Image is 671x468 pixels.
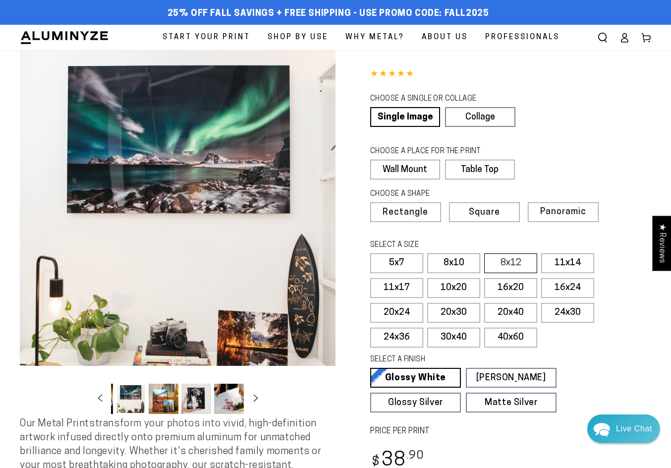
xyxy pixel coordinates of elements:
[485,31,559,44] span: Professionals
[345,31,404,44] span: Why Metal?
[484,253,537,273] label: 8x12
[466,393,557,412] a: Matte Silver
[370,94,506,105] legend: CHOOSE A SINGLE OR COLLAGE
[478,25,567,50] a: Professionals
[168,8,489,19] span: 25% off FALL Savings + Free Shipping - Use Promo Code: FALL2025
[427,278,480,298] label: 10x20
[370,160,440,179] label: Wall Mount
[427,328,480,348] label: 30x40
[484,278,537,298] label: 16x20
[370,354,535,365] legend: SELECT A FINISH
[370,107,440,127] a: Single Image
[20,30,109,45] img: Aluminyze
[592,27,614,49] summary: Search our site
[370,278,423,298] label: 11x17
[414,25,475,50] a: About Us
[587,414,660,443] div: Chat widget toggle
[149,384,178,414] button: Load image 5 in gallery view
[541,253,594,273] label: 11x14
[427,253,480,273] label: 8x10
[445,107,515,127] a: Collage
[370,240,535,251] legend: SELECT A SIZE
[427,303,480,323] label: 20x30
[245,388,267,410] button: Slide right
[370,146,505,157] legend: CHOOSE A PLACE FOR THE PRINT
[484,303,537,323] label: 20x40
[338,25,412,50] a: Why Metal?
[155,25,258,50] a: Start Your Print
[370,67,651,82] div: 4.85 out of 5.0 stars
[540,207,586,217] span: Panoramic
[469,208,500,217] span: Square
[116,384,146,414] button: Load image 4 in gallery view
[89,388,111,410] button: Slide left
[163,31,250,44] span: Start Your Print
[422,31,468,44] span: About Us
[616,414,652,443] div: Contact Us Directly
[370,393,461,412] a: Glossy Silver
[484,328,537,348] label: 40x60
[445,160,515,179] label: Table Top
[370,253,423,273] label: 5x7
[181,384,211,414] button: Load image 6 in gallery view
[652,216,671,271] div: Click to open Judge.me floating reviews tab
[370,303,423,323] label: 20x24
[260,25,335,50] a: Shop By Use
[214,384,244,414] button: Load image 7 in gallery view
[370,328,423,348] label: 24x36
[370,189,507,200] legend: CHOOSE A SHAPE
[268,31,328,44] span: Shop By Use
[370,426,651,437] label: PRICE PER PRINT
[406,450,424,462] sup: .90
[370,368,461,388] a: Glossy White
[466,368,557,388] a: [PERSON_NAME]
[383,208,428,217] span: Rectangle
[541,278,594,298] label: 16x24
[20,50,335,417] media-gallery: Gallery Viewer
[541,303,594,323] label: 24x30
